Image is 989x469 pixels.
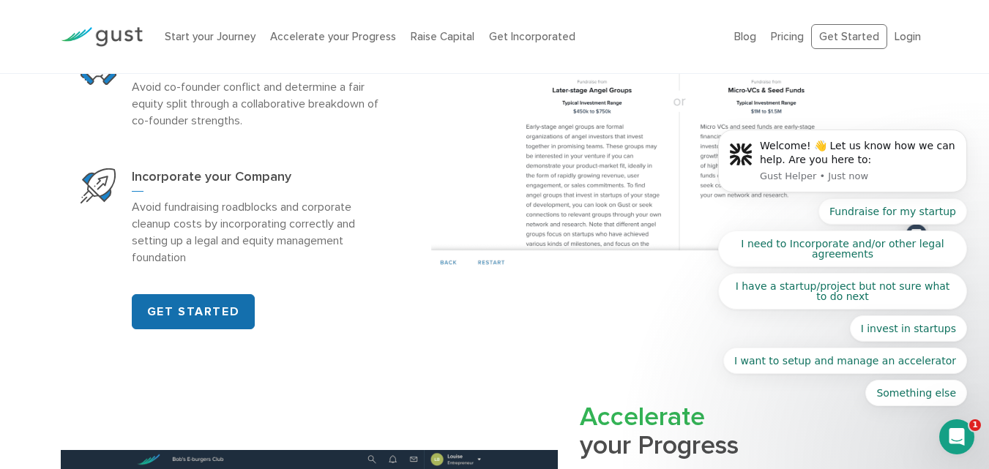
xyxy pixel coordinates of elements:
h2: your Progress [580,402,929,459]
a: Plan Co Founder OwnershipPlan Co-founder OwnershipAvoid co-founder conflict and determine a fair ... [61,29,410,149]
span: 1 [969,419,981,431]
a: GET STARTED [132,294,255,329]
h3: Incorporate your Company [132,168,390,192]
img: Start Your Company [81,168,116,203]
a: Start your Journey [165,30,255,43]
a: Get Incorporated [489,30,575,43]
a: Start Your CompanyIncorporate your CompanyAvoid fundraising roadblocks and corporate cleanup cost... [61,149,410,285]
span: Accelerate [580,401,705,432]
iframe: Intercom live chat [939,419,974,454]
a: Raise Capital [411,30,474,43]
a: Accelerate your Progress [270,30,396,43]
p: Avoid co-founder conflict and determine a fair equity split through a collaborative breakdown of ... [132,78,390,129]
p: Avoid fundraising roadblocks and corporate cleanup costs by incorporating correctly and setting u... [132,198,390,266]
img: Gust Logo [61,27,143,47]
